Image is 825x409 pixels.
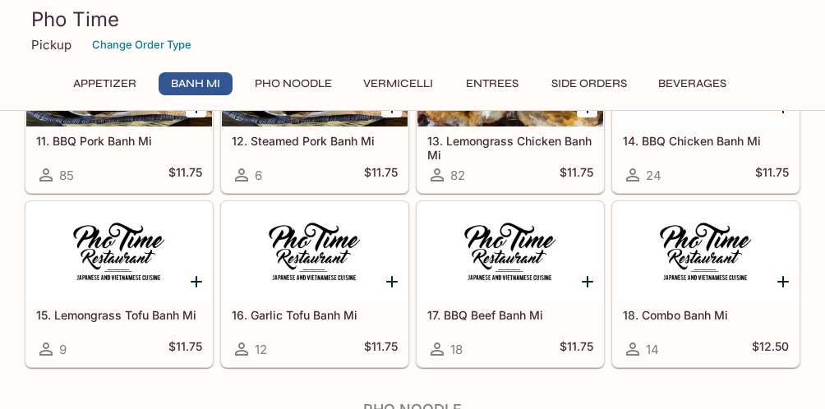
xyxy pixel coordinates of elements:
[450,168,465,183] span: 82
[26,202,212,301] div: 15. Lemongrass Tofu Banh Mi
[417,201,604,367] a: 17. BBQ Beef Banh Mi18$11.75
[222,202,408,301] div: 16. Garlic Tofu Banh Mi
[159,72,233,95] button: Banh Mi
[364,339,398,359] h5: $11.75
[232,134,398,148] h5: 12. Steamed Pork Banh Mi
[64,72,145,95] button: Appetizer
[427,308,593,322] h5: 17. BBQ Beef Banh Mi
[364,165,398,185] h5: $11.75
[623,134,789,148] h5: 14. BBQ Chicken Banh Mi
[221,201,408,367] a: 16. Garlic Tofu Banh Mi12$11.75
[255,168,262,183] span: 6
[612,201,800,367] a: 18. Combo Banh Mi14$12.50
[455,72,529,95] button: Entrees
[168,339,202,359] h5: $11.75
[36,308,202,322] h5: 15. Lemongrass Tofu Banh Mi
[646,168,661,183] span: 24
[31,37,71,53] p: Pickup
[613,28,799,126] div: 14. BBQ Chicken Banh Mi
[354,72,442,95] button: Vermicelli
[222,28,408,126] div: 12. Steamed Pork Banh Mi
[232,308,398,322] h5: 16. Garlic Tofu Banh Mi
[168,165,202,185] h5: $11.75
[36,134,202,148] h5: 11. BBQ Pork Banh Mi
[613,202,799,301] div: 18. Combo Banh Mi
[772,271,793,292] button: Add 18. Combo Banh Mi
[752,339,789,359] h5: $12.50
[755,165,789,185] h5: $11.75
[31,7,794,32] h3: Pho Time
[186,271,206,292] button: Add 15. Lemongrass Tofu Banh Mi
[59,168,74,183] span: 85
[85,32,199,57] button: Change Order Type
[417,202,603,301] div: 17. BBQ Beef Banh Mi
[577,271,597,292] button: Add 17. BBQ Beef Banh Mi
[417,28,603,126] div: 13. Lemongrass Chicken Banh Mi
[381,271,402,292] button: Add 16. Garlic Tofu Banh Mi
[26,28,212,126] div: 11. BBQ Pork Banh Mi
[25,201,213,367] a: 15. Lemongrass Tofu Banh Mi9$11.75
[255,342,267,357] span: 12
[542,72,636,95] button: Side Orders
[59,342,67,357] span: 9
[623,308,789,322] h5: 18. Combo Banh Mi
[646,342,659,357] span: 14
[649,72,735,95] button: Beverages
[246,72,341,95] button: Pho Noodle
[450,342,463,357] span: 18
[427,134,593,161] h5: 13. Lemongrass Chicken Banh Mi
[560,339,593,359] h5: $11.75
[560,165,593,185] h5: $11.75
